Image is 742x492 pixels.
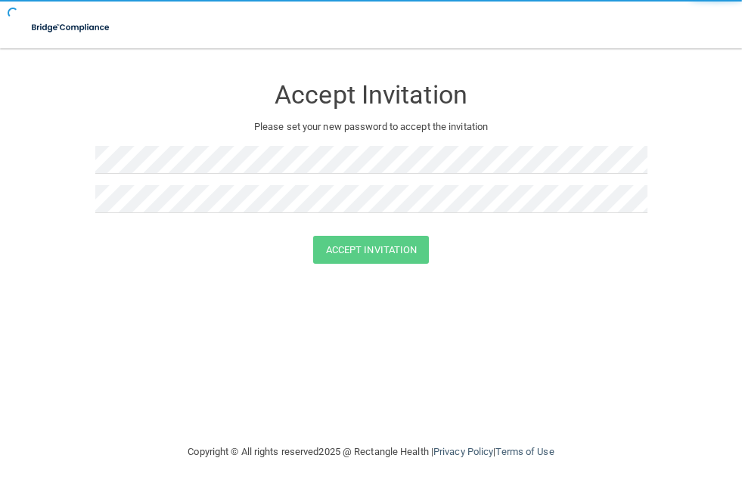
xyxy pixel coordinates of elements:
[495,446,554,457] a: Terms of Use
[313,236,430,264] button: Accept Invitation
[95,81,647,109] h3: Accept Invitation
[23,12,120,43] img: bridge_compliance_login_screen.278c3ca4.svg
[95,428,647,476] div: Copyright © All rights reserved 2025 @ Rectangle Health | |
[433,446,493,457] a: Privacy Policy
[107,118,636,136] p: Please set your new password to accept the invitation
